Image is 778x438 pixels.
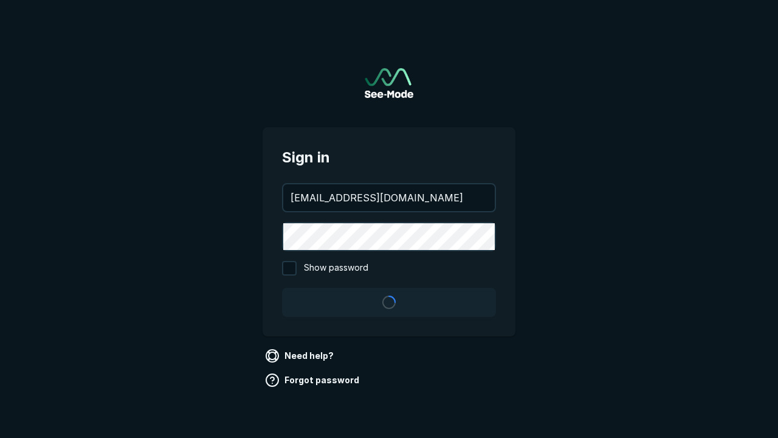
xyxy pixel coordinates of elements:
input: your@email.com [283,184,495,211]
a: Forgot password [263,370,364,390]
img: See-Mode Logo [365,68,413,98]
span: Show password [304,261,368,276]
a: Go to sign in [365,68,413,98]
span: Sign in [282,147,496,169]
a: Need help? [263,346,339,366]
